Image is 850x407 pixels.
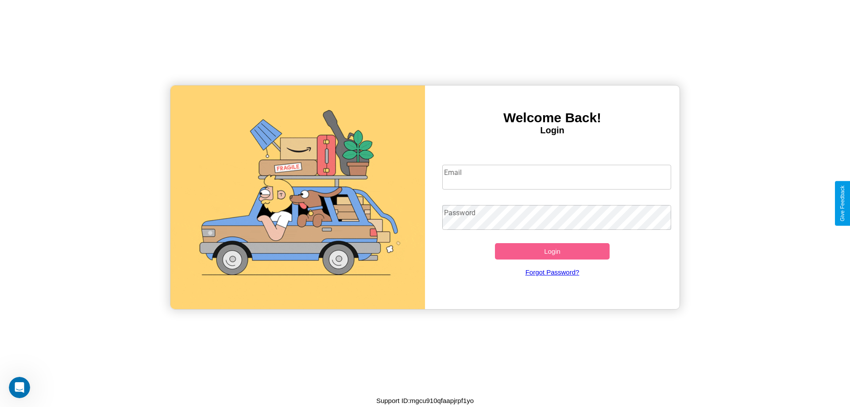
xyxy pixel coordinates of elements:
[425,110,680,125] h3: Welcome Back!
[9,377,30,398] iframe: Intercom live chat
[170,85,425,309] img: gif
[376,395,474,407] p: Support ID: mgcu910qfaapjrpf1yo
[425,125,680,136] h4: Login
[495,243,610,260] button: Login
[839,186,846,221] div: Give Feedback
[438,260,667,285] a: Forgot Password?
